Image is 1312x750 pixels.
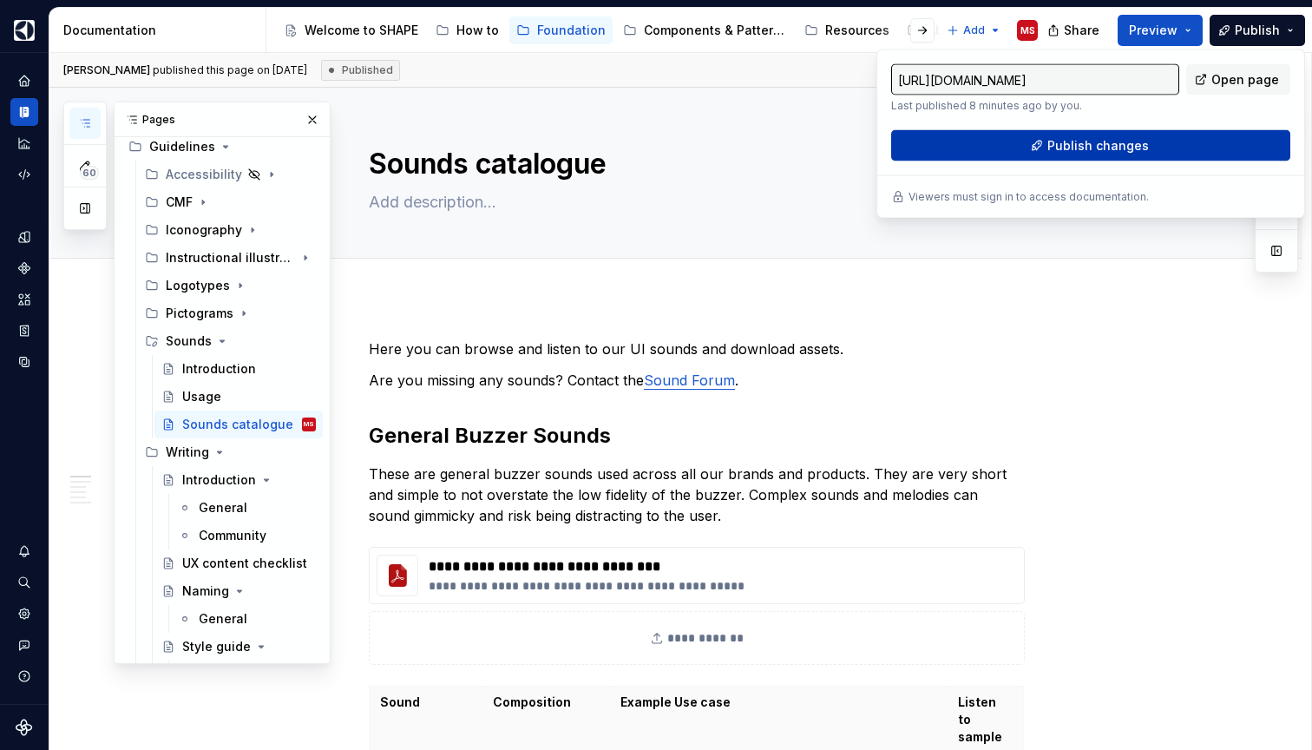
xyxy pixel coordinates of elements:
div: Guidelines [121,133,323,161]
div: Instructional illustrations [166,249,295,266]
div: Usage [182,388,221,405]
div: How to [456,22,499,39]
h2: General Buzzer Sounds [369,422,1025,450]
div: Naming [182,582,229,600]
p: Sound [380,694,471,711]
span: published this page on [DATE] [63,63,307,77]
a: Analytics [10,129,38,157]
p: Here you can browse and listen to our UI sounds and download assets. [369,339,1025,359]
div: Accessibility [166,166,242,183]
div: Pages [115,102,330,137]
a: Data sources [10,348,38,376]
button: Notifications [10,537,38,565]
a: General [171,605,323,633]
div: Writing [138,438,323,466]
span: Publish [1235,22,1280,39]
a: Community [171,522,323,549]
p: Listen to sample [958,694,1012,746]
a: Grammar and formatting [171,661,323,688]
div: Guidelines [149,138,215,155]
button: Share [1039,15,1111,46]
button: Publish changes [891,130,1290,161]
span: Publish changes [1047,137,1149,155]
div: Community [199,527,266,544]
p: Last published 8 minutes ago by you. [891,99,1179,113]
div: Published [321,60,400,81]
div: Page tree [277,13,938,48]
div: Style guide [182,638,251,655]
button: Add [941,18,1007,43]
p: Are you missing any sounds? Contact the . [369,370,1025,391]
a: Code automation [10,161,38,188]
div: Introduction [182,471,256,489]
a: Storybook stories [10,317,38,345]
div: General [199,610,247,628]
a: Open page [1186,64,1290,95]
a: Documentation [10,98,38,126]
a: Sound Forum [644,372,735,389]
a: Resources [797,16,896,44]
a: Introduction [154,355,323,383]
a: Settings [10,600,38,628]
div: Instructional illustrations [138,244,323,272]
div: General [199,499,247,516]
a: Design tokens [10,223,38,251]
a: Supernova Logo [16,719,33,736]
a: Usage [154,383,323,411]
div: Sounds [166,332,212,350]
div: Sounds [138,327,323,355]
div: MS [1020,23,1035,37]
p: Composition [493,694,599,711]
div: MS [304,416,314,433]
a: Introduction [154,466,323,494]
span: Add [963,23,985,37]
a: Style guide [154,633,323,661]
span: Share [1064,22,1099,39]
img: 1131f18f-9b94-42a4-847a-eabb54481545.png [14,20,35,41]
div: Documentation [63,22,259,39]
button: Publish [1210,15,1305,46]
button: Preview [1118,15,1203,46]
a: Assets [10,286,38,313]
p: Viewers must sign in to access documentation. [909,190,1149,204]
span: Preview [1129,22,1178,39]
div: Components & Patterns [644,22,787,39]
div: Welcome to SHAPE [305,22,418,39]
a: Foundation [509,16,613,44]
button: Contact support [10,631,38,659]
span: Open page [1211,71,1279,89]
span: 60 [80,166,99,180]
div: Accessibility [138,161,323,188]
textarea: Sounds catalogue [365,143,1021,185]
a: Components [10,254,38,282]
div: Writing [166,444,209,461]
div: UX content checklist [182,555,307,572]
div: Pictograms [138,299,323,327]
div: CMF [166,194,193,211]
div: CMF [138,188,323,216]
button: Search ⌘K [10,569,38,596]
div: Pictograms [166,305,233,322]
a: Components & Patterns [616,16,794,44]
a: UX content checklist [154,549,323,577]
div: Logotypes [138,272,323,299]
a: Home [10,67,38,95]
a: Naming [154,577,323,605]
div: Iconography [166,221,242,239]
div: Foundation [537,22,606,39]
div: Iconography [138,216,323,244]
a: General [171,494,323,522]
a: How to [429,16,506,44]
div: Resources [825,22,889,39]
